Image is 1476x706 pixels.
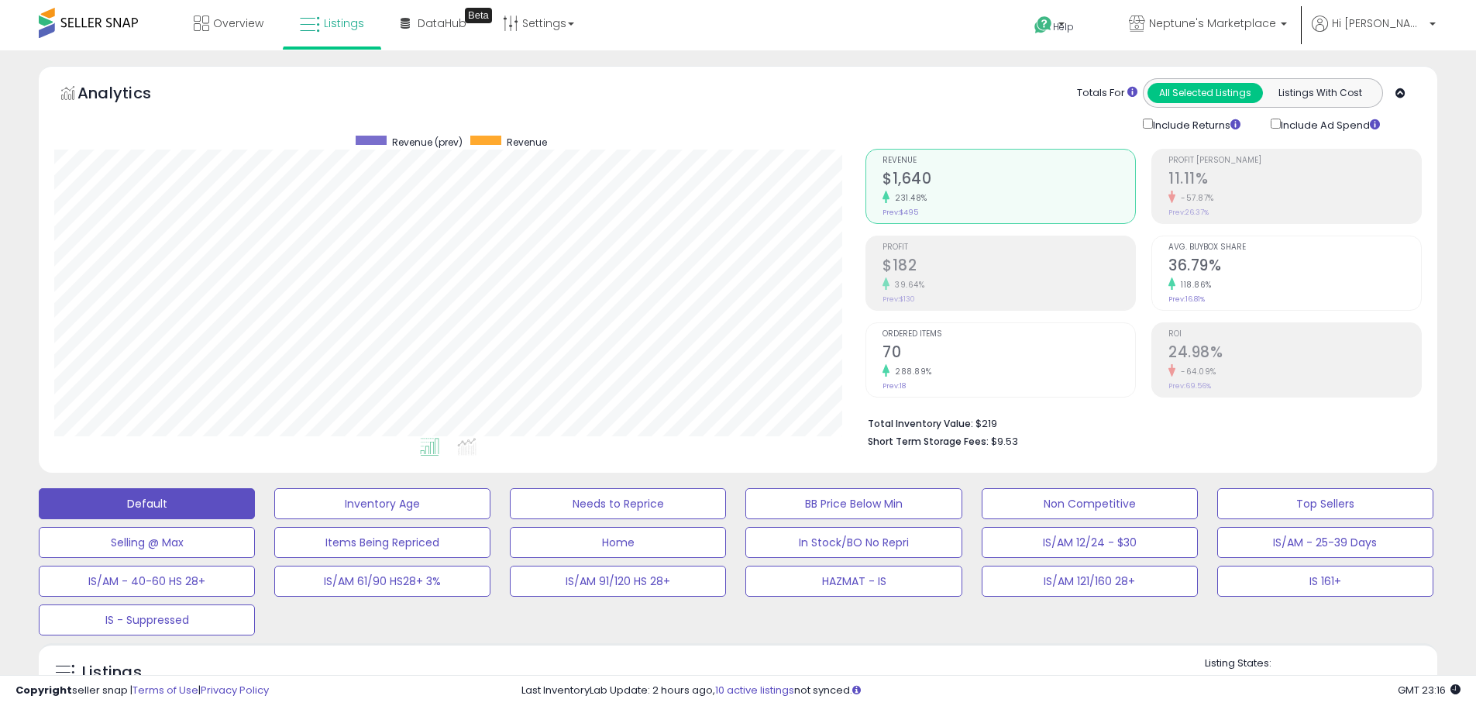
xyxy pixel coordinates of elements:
div: Last InventoryLab Update: 2 hours ago, not synced. [521,684,1461,698]
button: Default [39,488,255,519]
div: Tooltip anchor [465,8,492,23]
button: HAZMAT - IS [745,566,962,597]
button: Inventory Age [274,488,490,519]
div: seller snap | | [15,684,269,698]
span: Revenue [507,136,547,149]
button: All Selected Listings [1147,83,1263,103]
small: 118.86% [1175,279,1212,291]
button: IS/AM 12/24 - $30 [982,527,1198,558]
h2: $1,640 [883,170,1135,191]
strong: Copyright [15,683,72,697]
button: Home [510,527,726,558]
b: Total Inventory Value: [868,417,973,430]
h2: $182 [883,257,1135,277]
span: Profit [883,243,1135,252]
a: Terms of Use [132,683,198,697]
span: Help [1053,20,1074,33]
small: Prev: 16.81% [1168,294,1205,304]
button: In Stock/BO No Repri [745,527,962,558]
h2: 11.11% [1168,170,1421,191]
small: Prev: $130 [883,294,915,304]
div: Totals For [1077,86,1137,101]
p: Listing States: [1205,656,1437,671]
span: Hi [PERSON_NAME] [1332,15,1425,31]
span: Overview [213,15,263,31]
b: Short Term Storage Fees: [868,435,989,448]
div: Include Ad Spend [1259,115,1405,133]
span: Avg. Buybox Share [1168,243,1421,252]
button: Listings With Cost [1262,83,1378,103]
span: Profit [PERSON_NAME] [1168,157,1421,165]
button: IS/AM 91/120 HS 28+ [510,566,726,597]
i: Get Help [1034,15,1053,35]
a: Help [1022,4,1104,50]
span: 2025-08-14 23:16 GMT [1398,683,1461,697]
a: 10 active listings [715,683,794,697]
span: Revenue [883,157,1135,165]
small: 288.89% [889,366,932,377]
button: IS/AM 121/160 28+ [982,566,1198,597]
li: $219 [868,413,1410,432]
small: 39.64% [889,279,924,291]
h5: Listings [82,662,142,684]
label: Active [1220,674,1249,687]
button: Needs to Reprice [510,488,726,519]
small: Prev: 26.37% [1168,208,1209,217]
small: -64.09% [1175,366,1216,377]
span: ROI [1168,330,1421,339]
span: Neptune's Marketplace [1149,15,1276,31]
h5: Analytics [77,82,181,108]
a: Privacy Policy [201,683,269,697]
button: IS/AM 61/90 HS28+ 3% [274,566,490,597]
button: IS/AM - 25-39 Days [1217,527,1433,558]
button: Non Competitive [982,488,1198,519]
small: Prev: 18 [883,381,906,391]
small: Prev: $495 [883,208,918,217]
h2: 24.98% [1168,343,1421,364]
button: IS/AM - 40-60 HS 28+ [39,566,255,597]
span: DataHub [418,15,466,31]
small: 231.48% [889,192,927,204]
span: Ordered Items [883,330,1135,339]
button: Top Sellers [1217,488,1433,519]
span: Revenue (prev) [392,136,463,149]
a: Hi [PERSON_NAME] [1312,15,1436,50]
button: IS - Suppressed [39,604,255,635]
h2: 70 [883,343,1135,364]
button: Selling @ Max [39,527,255,558]
button: IS 161+ [1217,566,1433,597]
div: Include Returns [1131,115,1259,133]
span: $9.53 [991,434,1018,449]
button: Items Being Repriced [274,527,490,558]
span: Listings [324,15,364,31]
h2: 36.79% [1168,257,1421,277]
button: BB Price Below Min [745,488,962,519]
small: -57.87% [1175,192,1214,204]
label: Deactivated [1337,674,1395,687]
small: Prev: 69.56% [1168,381,1211,391]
